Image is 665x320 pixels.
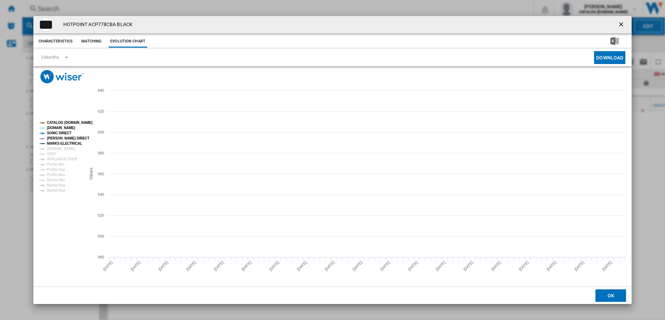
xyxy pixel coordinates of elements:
[379,260,391,272] tspan: [DATE]
[407,260,418,272] tspan: [DATE]
[41,55,59,60] div: 3 Months
[47,173,65,177] tspan: Profile Max
[98,213,104,217] tspan: 520
[98,88,104,93] tspan: 640
[47,178,65,182] tspan: Market Min
[618,21,626,29] ng-md-icon: getI18NText('BUTTONS.CLOSE_DIALOG')
[89,168,94,180] tspan: Values
[352,260,363,272] tspan: [DATE]
[109,35,147,48] button: Evolution chart
[76,35,107,48] button: Matching
[33,16,632,304] md-dialog: Product popup
[39,18,53,32] img: acp778cba_e.jpg
[610,37,619,45] img: excel-24x24.png
[98,255,104,259] tspan: 480
[98,192,104,197] tspan: 540
[47,152,56,156] tspan: VERY
[463,260,474,272] tspan: [DATE]
[594,51,625,64] button: Download
[241,260,252,272] tspan: [DATE]
[595,289,626,302] button: OK
[47,131,71,135] tspan: SONIC DIRECT
[98,234,104,238] tspan: 500
[435,260,446,272] tspan: [DATE]
[47,142,82,145] tspan: MARKS ELECTRICAL
[47,147,75,151] tspan: [DOMAIN_NAME]
[324,260,335,272] tspan: [DATE]
[573,260,585,272] tspan: [DATE]
[47,162,64,166] tspan: Profile Min
[157,260,169,272] tspan: [DATE]
[130,260,141,272] tspan: [DATE]
[98,172,104,176] tspan: 560
[102,260,113,272] tspan: [DATE]
[47,168,65,171] tspan: Profile Avg
[490,260,502,272] tspan: [DATE]
[601,260,612,272] tspan: [DATE]
[47,189,66,192] tspan: Market Max
[47,157,78,161] tspan: APPLIANCE SHOP
[518,260,529,272] tspan: [DATE]
[296,260,307,272] tspan: [DATE]
[599,35,630,48] button: Download in Excel
[60,21,133,28] h4: HOTPOINT ACP778CBA BLACK
[98,109,104,113] tspan: 620
[213,260,224,272] tspan: [DATE]
[268,260,280,272] tspan: [DATE]
[47,136,89,140] tspan: [PERSON_NAME] DIRECT
[546,260,557,272] tspan: [DATE]
[37,35,75,48] button: Characteristics
[98,151,104,155] tspan: 580
[615,18,629,32] button: getI18NText('BUTTONS.CLOSE_DIALOG')
[98,130,104,134] tspan: 600
[47,121,93,125] tspan: CATALOG [DOMAIN_NAME]
[185,260,197,272] tspan: [DATE]
[40,70,84,83] img: logo_wiser_300x94.png
[47,126,75,130] tspan: [DOMAIN_NAME]
[47,183,65,187] tspan: Market Avg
